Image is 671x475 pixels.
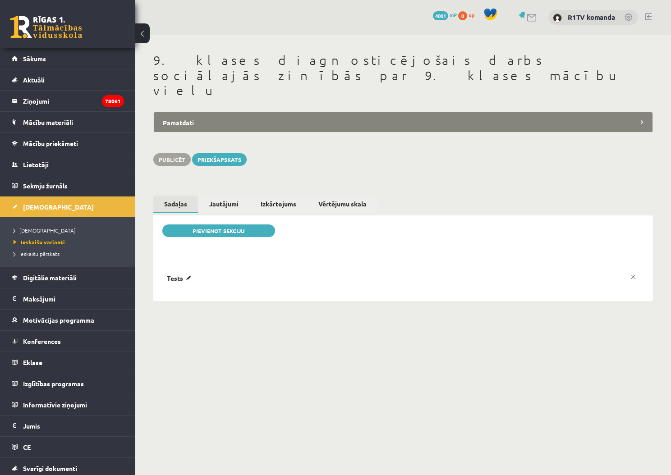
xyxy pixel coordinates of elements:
legend: Maksājumi [23,288,124,309]
a: Mācību materiāli [12,112,124,132]
a: Rīgas 1. Tālmācības vidusskola [10,16,82,38]
a: Izglītības programas [12,373,124,394]
span: Mācību priekšmeti [23,139,78,147]
a: Jautājumi [198,196,249,212]
a: Aktuāli [12,69,124,90]
span: [DEMOGRAPHIC_DATA] [23,203,94,211]
span: 4001 [433,11,448,20]
span: Eklase [23,358,42,366]
span: Ieskaišu varianti [14,238,65,246]
a: CE [12,437,124,457]
button: Publicēt [153,153,191,166]
span: xp [469,11,474,18]
a: Sadaļas [153,196,198,213]
span: Sākums [23,55,46,63]
a: Ziņojumi78061 [12,91,124,111]
span: [DEMOGRAPHIC_DATA] [14,227,76,234]
i: 78061 [102,95,124,107]
span: Motivācijas programma [23,316,94,324]
a: Izkārtojums [250,196,307,212]
a: Sākums [12,48,124,69]
legend: Pamatdati [153,112,653,132]
a: 0 xp [458,11,479,18]
a: Lietotāji [12,154,124,175]
h1: 9. klases diagnosticējošais darbs sociālajās zinībās par 9. klases mācību vielu [153,53,653,98]
a: Eklase [12,352,124,373]
a: R1TV komanda [568,13,615,22]
span: Izglītības programas [23,379,84,388]
a: Ieskaišu varianti [14,238,126,246]
p: Tests [167,274,194,282]
a: Motivācijas programma [12,310,124,330]
a: Jumis [12,416,124,436]
span: 0 [458,11,467,20]
a: Digitālie materiāli [12,267,124,288]
a: Maksājumi [12,288,124,309]
legend: Ziņojumi [23,91,124,111]
a: Sekmju žurnāls [12,175,124,196]
span: Mācību materiāli [23,118,73,126]
a: x [627,270,639,283]
a: Mācību priekšmeti [12,133,124,154]
img: R1TV komanda [553,14,562,23]
a: Informatīvie ziņojumi [12,394,124,415]
span: mP [450,11,457,18]
span: Aktuāli [23,76,45,84]
a: [DEMOGRAPHIC_DATA] [14,226,126,234]
a: 4001 mP [433,11,457,18]
a: [DEMOGRAPHIC_DATA] [12,196,124,217]
span: Digitālie materiāli [23,274,77,282]
a: Ieskaišu pārskats [14,250,126,258]
span: Svarīgi dokumenti [23,464,77,472]
span: Ieskaišu pārskats [14,250,60,257]
span: Informatīvie ziņojumi [23,401,87,409]
a: Priekšapskats [192,153,247,166]
span: Sekmju žurnāls [23,182,68,190]
a: Vērtējumu skala [308,196,377,212]
span: Jumis [23,422,40,430]
a: Konferences [12,331,124,352]
span: CE [23,443,31,451]
span: Lietotāji [23,160,49,169]
a: Pievienot sekciju [162,224,275,237]
span: Konferences [23,337,61,345]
